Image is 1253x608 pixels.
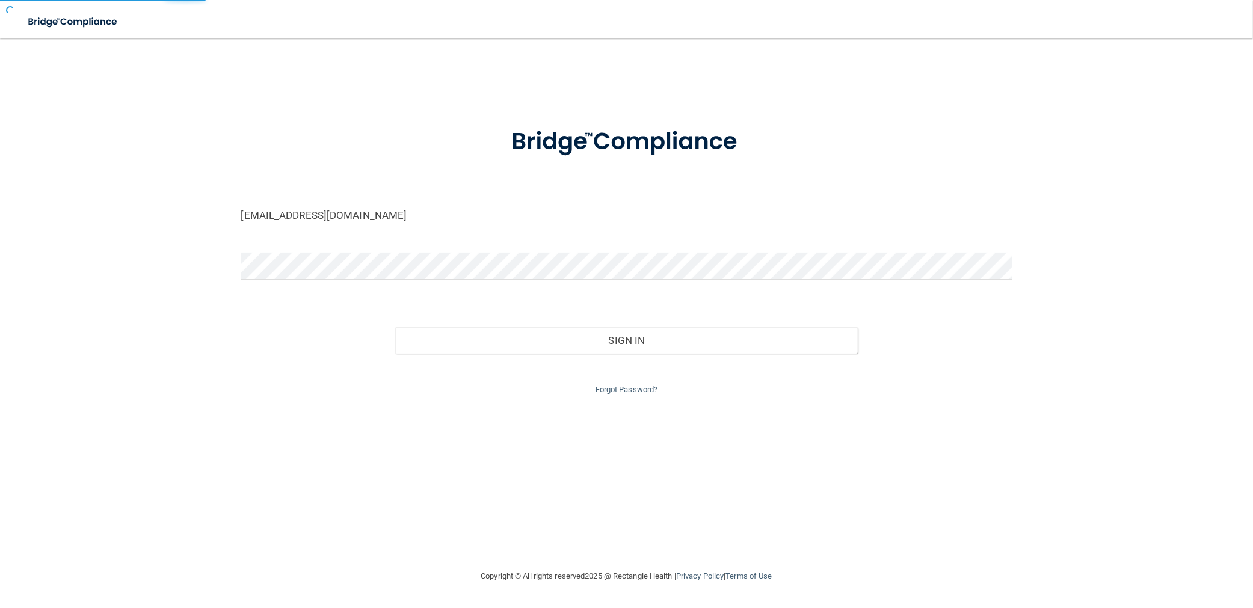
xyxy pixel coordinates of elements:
a: Forgot Password? [596,385,658,394]
button: Sign In [395,327,858,354]
input: Email [241,202,1012,229]
img: bridge_compliance_login_screen.278c3ca4.svg [18,10,129,34]
div: Copyright © All rights reserved 2025 @ Rectangle Health | | [407,557,846,595]
img: bridge_compliance_login_screen.278c3ca4.svg [487,111,767,173]
a: Privacy Policy [676,571,724,580]
a: Terms of Use [725,571,772,580]
iframe: Drift Widget Chat Controller [1046,524,1239,571]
